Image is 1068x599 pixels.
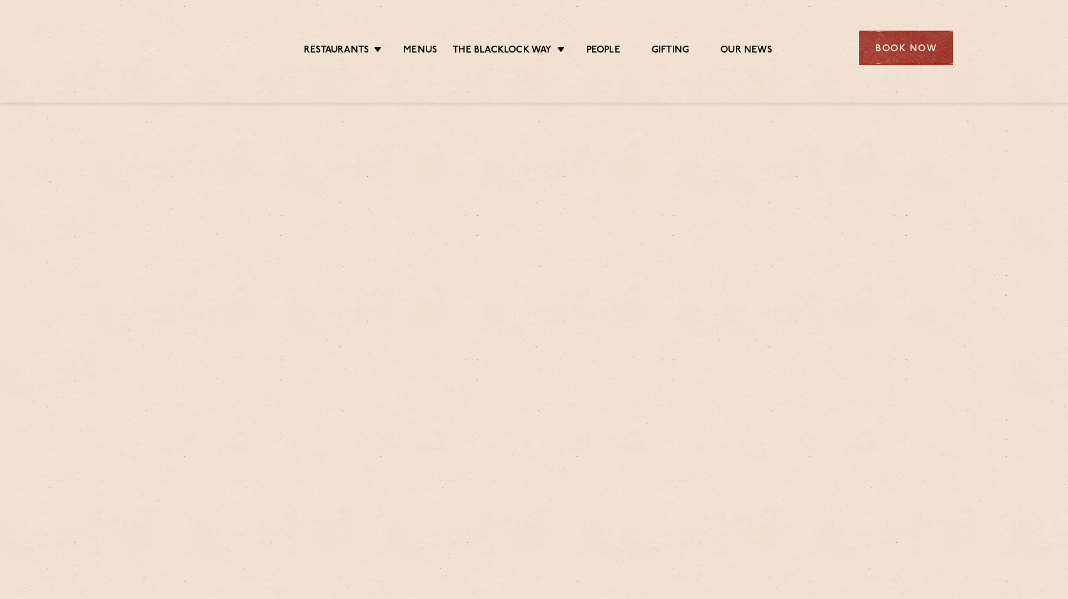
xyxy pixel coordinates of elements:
img: svg%3E [115,12,223,84]
a: The Blacklock Way [453,44,552,58]
a: Menus [403,44,437,58]
a: Our News [720,44,772,58]
a: Restaurants [304,44,369,58]
a: Gifting [652,44,689,58]
a: People [587,44,620,58]
div: Book Now [859,31,953,65]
